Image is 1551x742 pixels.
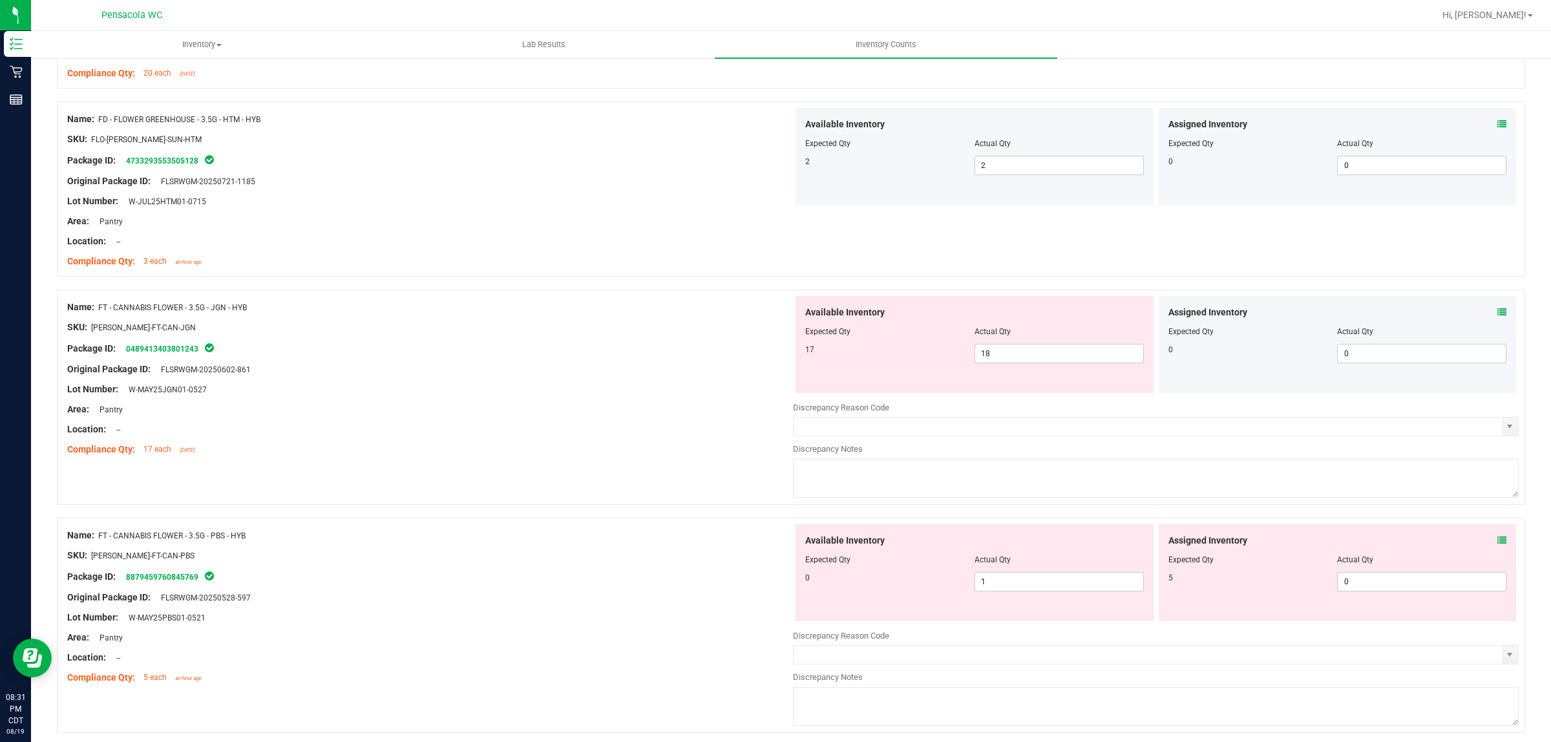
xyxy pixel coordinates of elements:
a: 4733293553505128 [126,156,198,165]
span: W-MAY25JGN01-0527 [122,385,207,394]
span: Expected Qty [805,555,850,564]
div: Actual Qty [1337,138,1506,149]
span: an hour ago [175,259,202,265]
div: Expected Qty [1168,326,1338,337]
span: Available Inventory [805,534,885,547]
span: Discrepancy Reason Code [793,631,889,641]
span: Actual Qty [975,555,1011,564]
span: Compliance Qty: [67,256,135,266]
span: Name: [67,114,94,124]
input: 0 [1338,156,1506,175]
input: 18 [975,344,1143,363]
span: [DATE] [180,447,195,453]
span: Discrepancy Reason Code [793,403,889,412]
span: FLSRWGM-20250528-597 [154,593,251,602]
span: Pantry [93,405,123,414]
div: Actual Qty [1337,326,1506,337]
span: Available Inventory [805,306,885,319]
span: Inventory [32,39,372,50]
span: Original Package ID: [67,364,151,374]
p: 08/19 [6,726,25,736]
span: In Sync [204,569,215,582]
div: Discrepancy Notes [793,443,1519,456]
inline-svg: Inventory [10,37,23,50]
span: 20 each [143,69,171,78]
span: select [1502,646,1518,664]
a: Inventory [31,31,373,58]
span: Lot Number: [67,384,118,394]
span: 2 [805,157,810,166]
span: FLO-[PERSON_NAME]-SUN-HTM [91,135,202,144]
span: Location: [67,236,106,246]
span: Original Package ID: [67,176,151,186]
span: Lot Number: [67,612,118,622]
span: Expected Qty [805,327,850,336]
span: Lot Number: [67,196,118,206]
span: [PERSON_NAME]-FT-CAN-PBS [91,551,195,560]
span: FT - CANNABIS FLOWER - 3.5G - JGN - HYB [98,303,247,312]
span: FLSRWGM-20250602-861 [154,365,251,374]
span: Compliance Qty: [67,672,135,683]
span: Original Package ID: [67,592,151,602]
span: SKU: [67,550,87,560]
a: 8879459760845769 [126,573,198,582]
div: Discrepancy Notes [793,671,1519,684]
span: Compliance Qty: [67,68,135,78]
span: select [1502,418,1518,436]
span: 17 [805,345,814,354]
span: Area: [67,404,89,414]
a: Inventory Counts [715,31,1057,58]
span: an hour ago [175,675,202,681]
div: 0 [1168,156,1338,167]
span: W-JUL25HTM01-0715 [122,197,206,206]
span: Pantry [93,633,123,642]
span: Location: [67,424,106,434]
span: SKU: [67,134,87,144]
span: Pensacola WC [101,10,162,21]
span: 5 each [143,673,167,682]
div: 0 [1168,344,1338,355]
span: FD - FLOWER GREENHOUSE - 3.5G - HTM - HYB [98,115,260,124]
span: Area: [67,216,89,226]
span: FT - CANNABIS FLOWER - 3.5G - PBS - HYB [98,531,246,540]
span: Package ID: [67,571,116,582]
div: Expected Qty [1168,138,1338,149]
span: Actual Qty [975,327,1011,336]
a: 0489413403801243 [126,344,198,354]
span: Area: [67,632,89,642]
a: Lab Results [373,31,715,58]
span: Package ID: [67,155,116,165]
span: Expected Qty [805,139,850,148]
span: Actual Qty [975,139,1011,148]
span: In Sync [204,341,215,354]
span: Name: [67,530,94,540]
div: Expected Qty [1168,554,1338,566]
span: Pantry [93,217,123,226]
span: FLSRWGM-20250721-1185 [154,177,255,186]
div: Actual Qty [1337,554,1506,566]
span: Hi, [PERSON_NAME]! [1442,10,1526,20]
input: 0 [1338,573,1506,591]
input: 1 [975,573,1143,591]
span: W-MAY25PBS01-0521 [122,613,206,622]
input: 0 [1338,344,1506,363]
span: 0 [805,573,810,582]
span: -- [110,653,120,662]
inline-svg: Retail [10,65,23,78]
div: 5 [1168,572,1338,584]
iframe: Resource center [13,639,52,677]
span: Assigned Inventory [1168,118,1247,131]
inline-svg: Reports [10,93,23,106]
span: SKU: [67,322,87,332]
input: 2 [975,156,1143,175]
span: Location: [67,652,106,662]
span: [PERSON_NAME]-FT-CAN-JGN [91,323,196,332]
span: 17 each [143,445,171,454]
span: Compliance Qty: [67,444,135,454]
span: Available Inventory [805,118,885,131]
span: Name: [67,302,94,312]
span: Lab Results [505,39,583,50]
p: 08:31 PM CDT [6,692,25,726]
span: Assigned Inventory [1168,534,1247,547]
span: -- [110,237,120,246]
